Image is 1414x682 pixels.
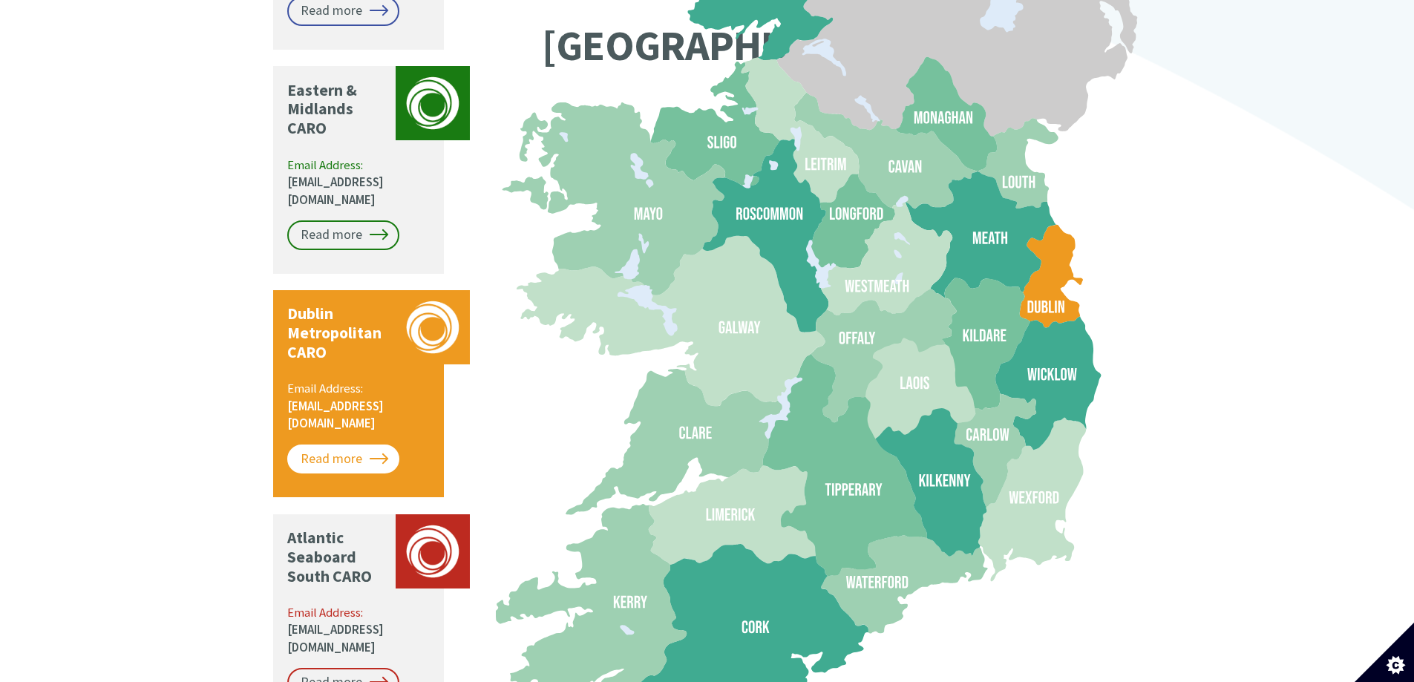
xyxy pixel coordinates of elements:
p: Eastern & Midlands CARO [287,81,388,139]
a: [EMAIL_ADDRESS][DOMAIN_NAME] [287,174,384,208]
a: Read more [287,220,399,250]
button: Set cookie preferences [1355,623,1414,682]
p: Email Address: [287,157,432,209]
a: Read more [287,445,399,474]
a: [EMAIL_ADDRESS][DOMAIN_NAME] [287,621,384,655]
text: [GEOGRAPHIC_DATA] [542,19,922,72]
p: Email Address: [287,380,432,433]
a: [EMAIL_ADDRESS][DOMAIN_NAME] [287,398,384,432]
p: Email Address: [287,604,432,657]
p: Dublin Metropolitan CARO [287,304,388,362]
p: Atlantic Seaboard South CARO [287,528,388,586]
